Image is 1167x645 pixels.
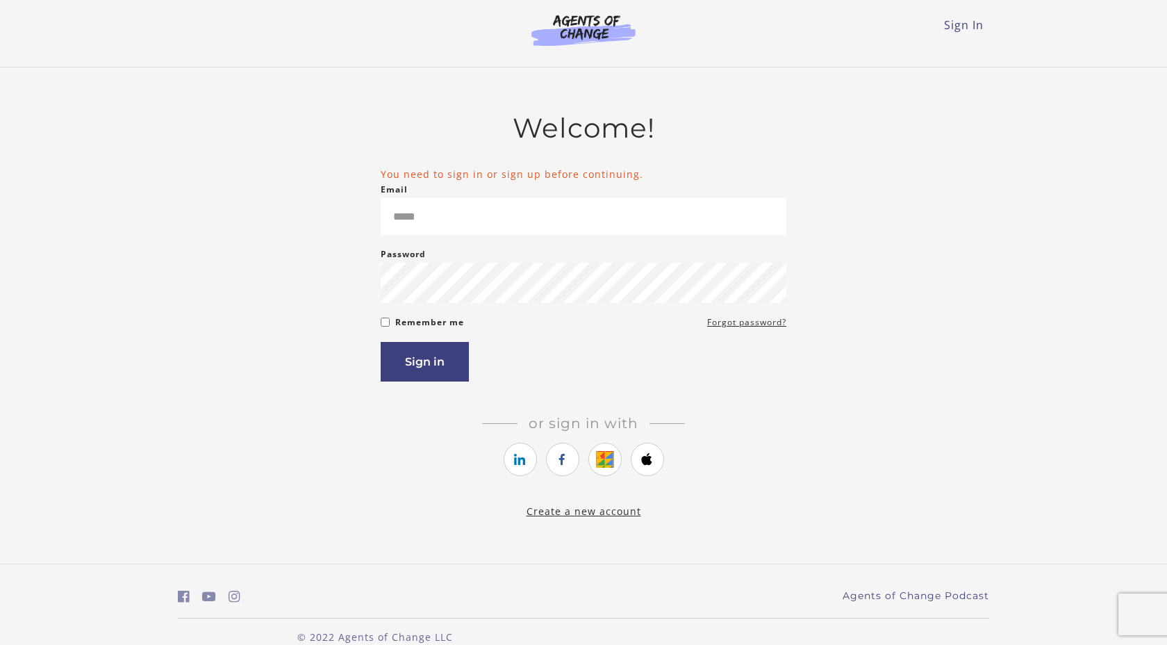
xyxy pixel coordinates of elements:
[707,314,786,331] a: Forgot password?
[395,314,464,331] label: Remember me
[381,112,786,145] h2: Welcome!
[381,342,469,382] button: Sign in
[517,14,650,46] img: Agents of Change Logo
[843,589,989,603] a: Agents of Change Podcast
[178,630,572,644] p: © 2022 Agents of Change LLC
[518,415,649,432] span: Or sign in with
[631,443,664,476] a: https://courses.thinkific.com/users/auth/apple?ss%5Breferral%5D=&ss%5Buser_return_to%5D=%2Fenroll...
[381,246,426,263] label: Password
[202,590,216,603] i: https://www.youtube.com/c/AgentsofChangeTestPrepbyMeaganMitchell (Open in a new window)
[229,587,240,607] a: https://www.instagram.com/agentsofchangeprep/ (Open in a new window)
[178,587,190,607] a: https://www.facebook.com/groups/aswbtestprep (Open in a new window)
[381,167,786,181] li: You need to sign in or sign up before continuing.
[229,590,240,603] i: https://www.instagram.com/agentsofchangeprep/ (Open in a new window)
[504,443,537,476] a: https://courses.thinkific.com/users/auth/linkedin?ss%5Breferral%5D=&ss%5Buser_return_to%5D=%2Fenr...
[381,181,408,198] label: Email
[588,443,622,476] a: https://courses.thinkific.com/users/auth/google?ss%5Breferral%5D=&ss%5Buser_return_to%5D=%2Fenrol...
[944,17,984,33] a: Sign In
[527,505,641,518] a: Create a new account
[546,443,579,476] a: https://courses.thinkific.com/users/auth/facebook?ss%5Breferral%5D=&ss%5Buser_return_to%5D=%2Fenr...
[178,590,190,603] i: https://www.facebook.com/groups/aswbtestprep (Open in a new window)
[202,587,216,607] a: https://www.youtube.com/c/AgentsofChangeTestPrepbyMeaganMitchell (Open in a new window)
